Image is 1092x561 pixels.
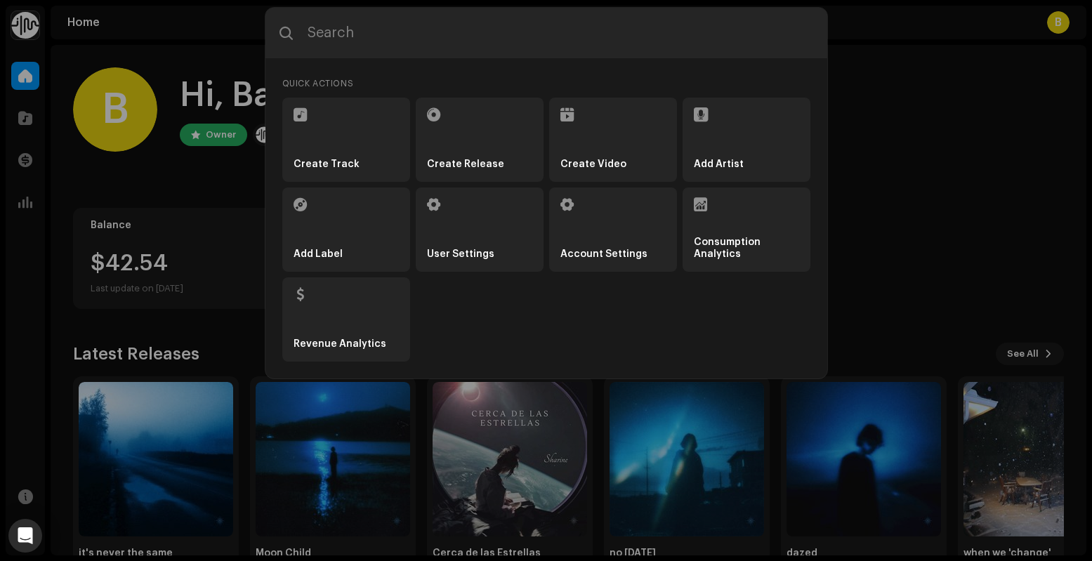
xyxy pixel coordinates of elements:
[265,8,827,58] input: Search
[560,159,626,171] strong: Create Video
[8,519,42,553] div: Open Intercom Messenger
[694,159,744,171] strong: Add Artist
[560,249,647,260] strong: Account Settings
[294,338,386,350] strong: Revenue Analytics
[427,249,494,260] strong: User Settings
[294,249,343,260] strong: Add Label
[427,159,504,171] strong: Create Release
[294,159,360,171] strong: Create Track
[694,237,799,260] strong: Consumption Analytics
[282,75,810,92] div: Quick Actions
